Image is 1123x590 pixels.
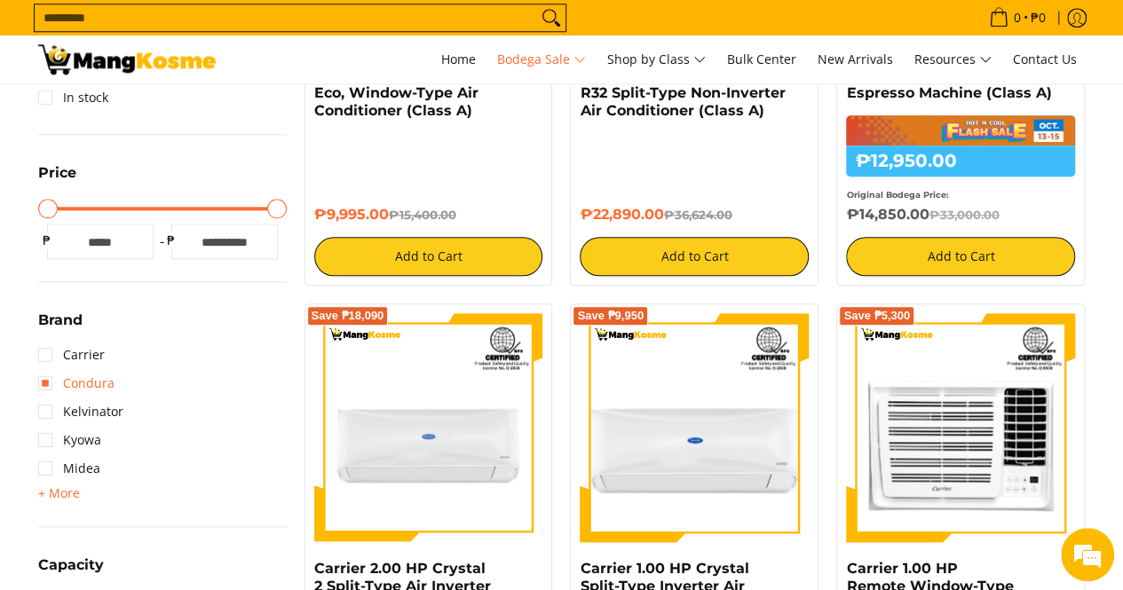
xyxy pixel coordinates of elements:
span: Price [38,166,76,180]
img: Carrier 2.00 HP Crystal 2 Split-Type Air Inverter Conditioner (Class A) [314,313,543,542]
span: Home [441,51,476,67]
a: Resources [906,35,1000,83]
span: Capacity [38,558,104,572]
summary: Open [38,166,76,193]
h6: ₱22,890.00 [580,206,809,224]
del: ₱33,000.00 [929,208,999,222]
summary: Open [38,558,104,586]
span: Bodega Sale [497,49,586,71]
img: Bodega Sale l Mang Kosme: Cost-Efficient &amp; Quality Home Appliances [38,44,216,75]
span: ₱ [162,232,180,249]
h6: ₱14,850.00 [846,206,1075,224]
a: Bulk Center [718,35,805,83]
span: • [984,8,1051,28]
a: Contact Us [1004,35,1086,83]
span: Brand [38,313,83,327]
a: Carrier 1.0 HP Optima 3 R32 Split-Type Non-Inverter Air Conditioner (Class A) [580,67,785,119]
a: Shop by Class [598,35,715,83]
a: Bodega Sale [488,35,595,83]
h6: ₱9,995.00 [314,206,543,224]
a: Kelvinator [38,397,123,426]
button: Search [537,4,565,31]
a: Condura [38,369,115,397]
a: New Arrivals [809,35,902,83]
span: Bulk Center [727,51,796,67]
span: Shop by Class [607,49,706,71]
del: ₱15,400.00 [389,208,456,222]
a: In stock [38,83,108,112]
span: 0 [1011,12,1024,24]
a: Midea [38,454,100,483]
button: Add to Cart [314,237,543,276]
span: ₱ [38,232,56,249]
a: Kyowa [38,426,101,454]
del: ₱36,624.00 [663,208,732,222]
small: Original Bodega Price: [846,190,948,200]
span: Resources [914,49,992,71]
span: Save ₱5,300 [843,311,910,321]
span: Save ₱9,950 [577,311,644,321]
summary: Open [38,313,83,341]
span: Contact Us [1013,51,1077,67]
a: Carrier [38,341,105,369]
h6: ₱12,950.00 [846,146,1075,177]
span: ₱0 [1028,12,1048,24]
span: Save ₱18,090 [312,311,384,321]
button: Add to Cart [846,237,1075,276]
nav: Main Menu [233,35,1086,83]
span: New Arrivals [818,51,893,67]
button: Add to Cart [580,237,809,276]
a: Home [432,35,485,83]
a: Kelvinator 0.75 HP Deluxe Eco, Window-Type Air Conditioner (Class A) [314,67,510,119]
summary: Open [38,483,80,504]
span: + More [38,486,80,500]
img: Carrier 1.00 HP Crystal Split-Type Inverter Air Conditioner (Class A) [580,313,809,542]
img: Carrier 1.00 HP Remote Window-Type Compact Inverter Air Conditioner (Premium) [846,313,1075,542]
